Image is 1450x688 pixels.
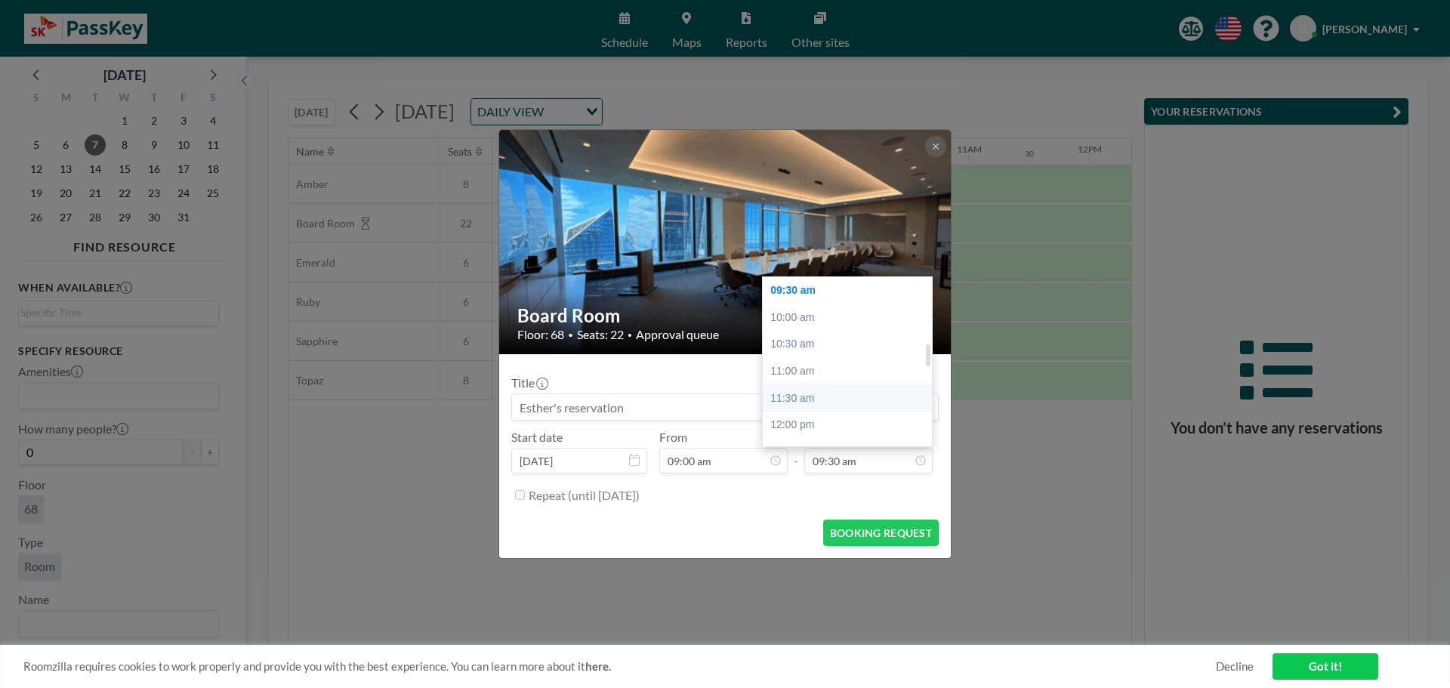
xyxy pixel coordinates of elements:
div: 11:00 am [763,358,939,385]
h2: Board Room [517,304,934,327]
span: Roomzilla requires cookies to work properly and provide you with the best experience. You can lea... [23,659,1216,674]
a: Got it! [1273,653,1378,680]
span: Floor: 68 [517,327,564,342]
div: 12:00 pm [763,412,939,439]
a: Decline [1216,659,1254,674]
label: Repeat (until [DATE]) [529,488,640,503]
span: • [628,330,632,340]
span: Seats: 22 [577,327,624,342]
label: Title [511,375,547,390]
button: BOOKING REQUEST [823,520,939,546]
a: here. [585,659,611,673]
span: - [794,435,798,468]
span: • [568,329,573,341]
img: 537.gif [499,118,952,367]
span: Approval queue [636,327,719,342]
div: 09:30 am [763,277,939,304]
div: 10:00 am [763,304,939,332]
div: 10:30 am [763,331,939,358]
div: 11:30 am [763,385,939,412]
div: 12:30 pm [763,439,939,466]
label: Start date [511,430,563,445]
input: Esther's reservation [512,394,938,420]
label: From [659,430,687,445]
